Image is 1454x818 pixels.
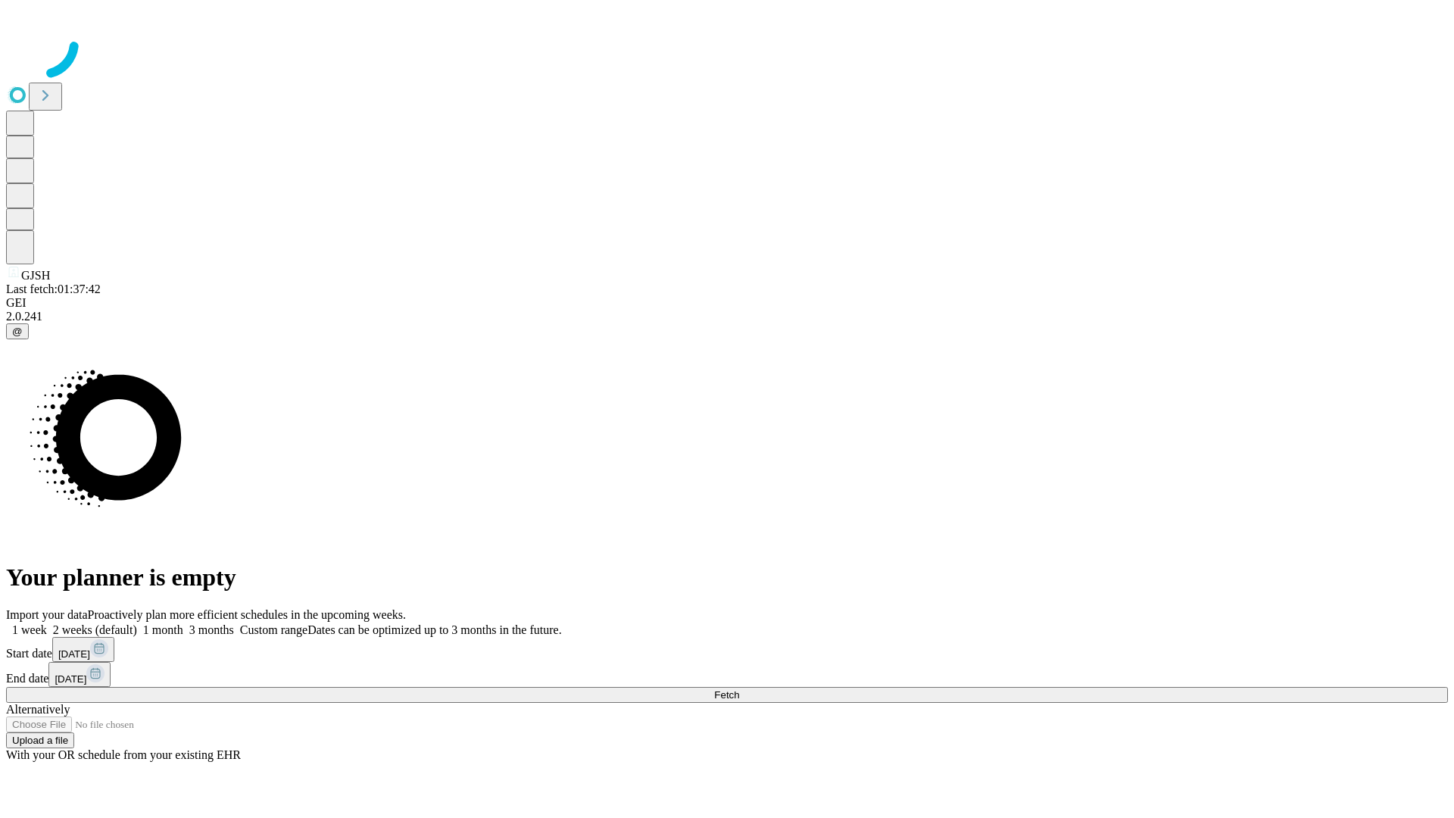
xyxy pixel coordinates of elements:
[6,310,1448,323] div: 2.0.241
[6,662,1448,687] div: End date
[143,623,183,636] span: 1 month
[6,323,29,339] button: @
[12,326,23,337] span: @
[6,637,1448,662] div: Start date
[6,748,241,761] span: With your OR schedule from your existing EHR
[6,732,74,748] button: Upload a file
[58,648,90,660] span: [DATE]
[307,623,561,636] span: Dates can be optimized up to 3 months in the future.
[240,623,307,636] span: Custom range
[6,687,1448,703] button: Fetch
[6,608,88,621] span: Import your data
[189,623,234,636] span: 3 months
[12,623,47,636] span: 1 week
[6,283,101,295] span: Last fetch: 01:37:42
[53,623,137,636] span: 2 weeks (default)
[88,608,406,621] span: Proactively plan more efficient schedules in the upcoming weeks.
[52,637,114,662] button: [DATE]
[6,564,1448,592] h1: Your planner is empty
[48,662,111,687] button: [DATE]
[6,703,70,716] span: Alternatively
[714,689,739,701] span: Fetch
[6,296,1448,310] div: GEI
[21,269,50,282] span: GJSH
[55,673,86,685] span: [DATE]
